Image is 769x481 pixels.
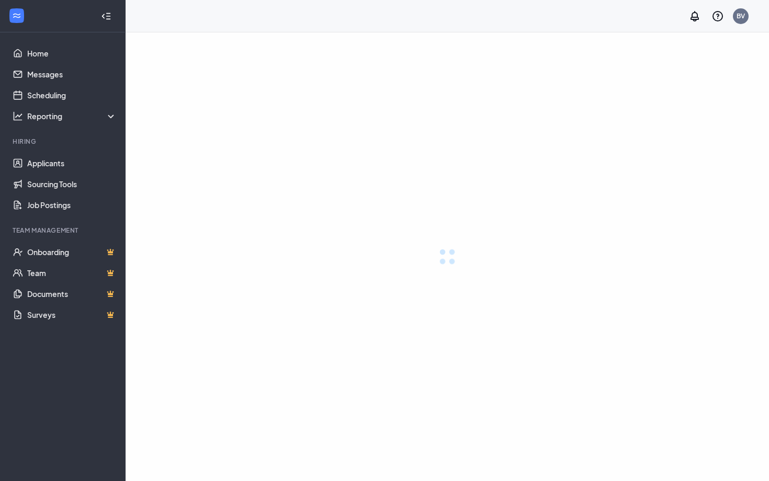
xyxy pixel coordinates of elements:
svg: QuestionInfo [711,10,724,22]
svg: Collapse [101,11,111,21]
svg: Notifications [688,10,701,22]
a: Job Postings [27,194,117,215]
div: Reporting [27,111,117,121]
a: Sourcing Tools [27,174,117,194]
div: Hiring [13,137,115,146]
div: BV [737,12,745,20]
a: SurveysCrown [27,304,117,325]
a: DocumentsCrown [27,283,117,304]
a: Scheduling [27,85,117,106]
svg: Analysis [13,111,23,121]
a: TeamCrown [27,262,117,283]
div: Team Management [13,226,115,235]
a: Applicants [27,153,117,174]
a: Home [27,43,117,64]
svg: WorkstreamLogo [12,10,22,21]
a: OnboardingCrown [27,242,117,262]
a: Messages [27,64,117,85]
